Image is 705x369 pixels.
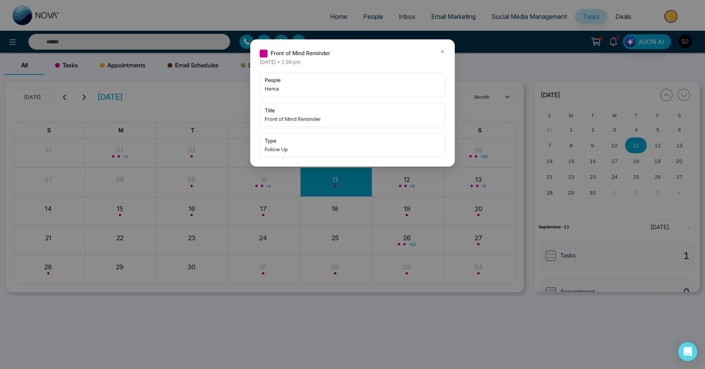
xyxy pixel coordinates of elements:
[265,76,440,84] span: people
[265,137,440,145] span: type
[265,115,440,123] span: Front of Mind Reminder
[265,145,440,153] span: Follow Up
[260,59,301,65] span: [DATE] • 1:30 pm
[265,106,440,114] span: title
[678,342,697,361] div: Open Intercom Messenger
[265,85,440,93] span: Hema
[271,49,330,57] span: Front of Mind Reminder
